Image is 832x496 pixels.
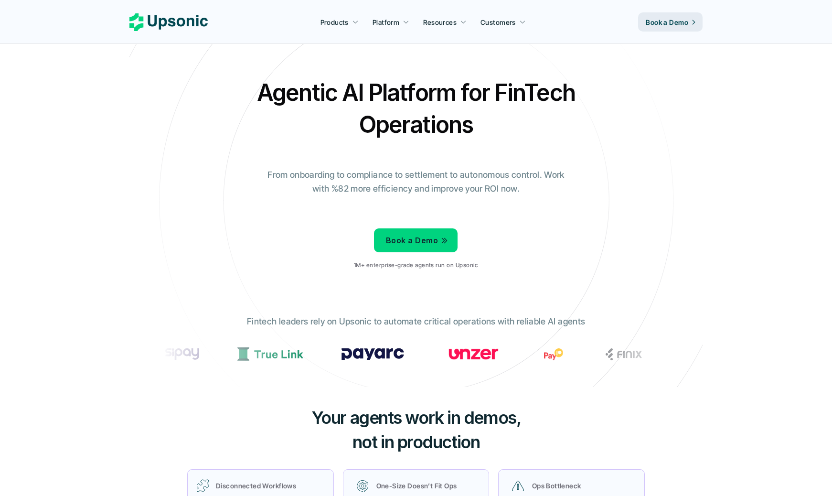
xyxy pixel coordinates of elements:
[261,168,571,196] p: From onboarding to compliance to settlement to autonomous control. Work with %82 more efficiency ...
[646,17,688,27] p: Book a Demo
[374,228,458,252] a: Book a Demo
[320,17,349,27] p: Products
[423,17,457,27] p: Resources
[216,481,324,491] p: Disconnected Workflows
[373,17,399,27] p: Platform
[376,481,476,491] p: One-Size Doesn’t Fit Ops
[249,76,583,140] h2: Agentic AI Platform for FinTech Operations
[352,431,480,453] span: not in production
[247,315,585,329] p: Fintech leaders rely on Upsonic to automate critical operations with reliable AI agents
[386,234,438,248] p: Book a Demo
[480,17,516,27] p: Customers
[638,12,703,32] a: Book a Demo
[532,481,631,491] p: Ops Bottleneck
[311,407,521,428] span: Your agents work in demos,
[315,13,364,31] a: Products
[354,262,478,269] p: 1M+ enterprise-grade agents run on Upsonic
